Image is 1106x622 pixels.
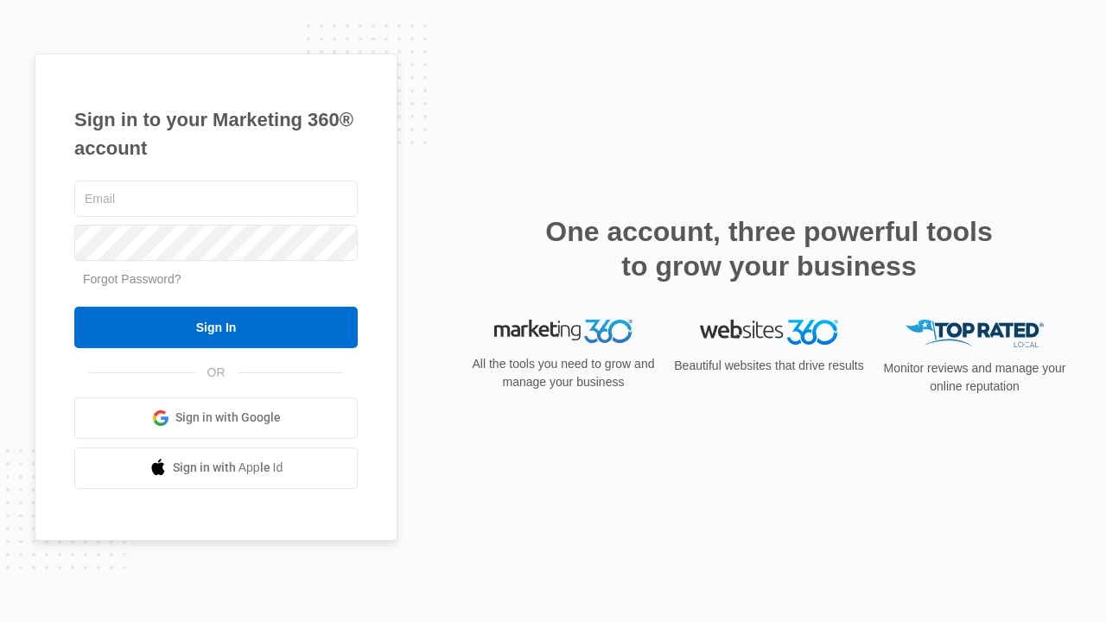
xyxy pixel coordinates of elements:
[700,320,838,345] img: Websites 360
[74,307,358,348] input: Sign In
[74,181,358,217] input: Email
[878,359,1071,396] p: Monitor reviews and manage your online reputation
[173,459,283,477] span: Sign in with Apple Id
[74,447,358,489] a: Sign in with Apple Id
[195,364,238,382] span: OR
[672,357,866,375] p: Beautiful websites that drive results
[83,272,181,286] a: Forgot Password?
[906,320,1044,348] img: Top Rated Local
[74,105,358,162] h1: Sign in to your Marketing 360® account
[467,355,660,391] p: All the tools you need to grow and manage your business
[540,214,998,283] h2: One account, three powerful tools to grow your business
[175,409,281,427] span: Sign in with Google
[494,320,632,344] img: Marketing 360
[74,397,358,439] a: Sign in with Google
